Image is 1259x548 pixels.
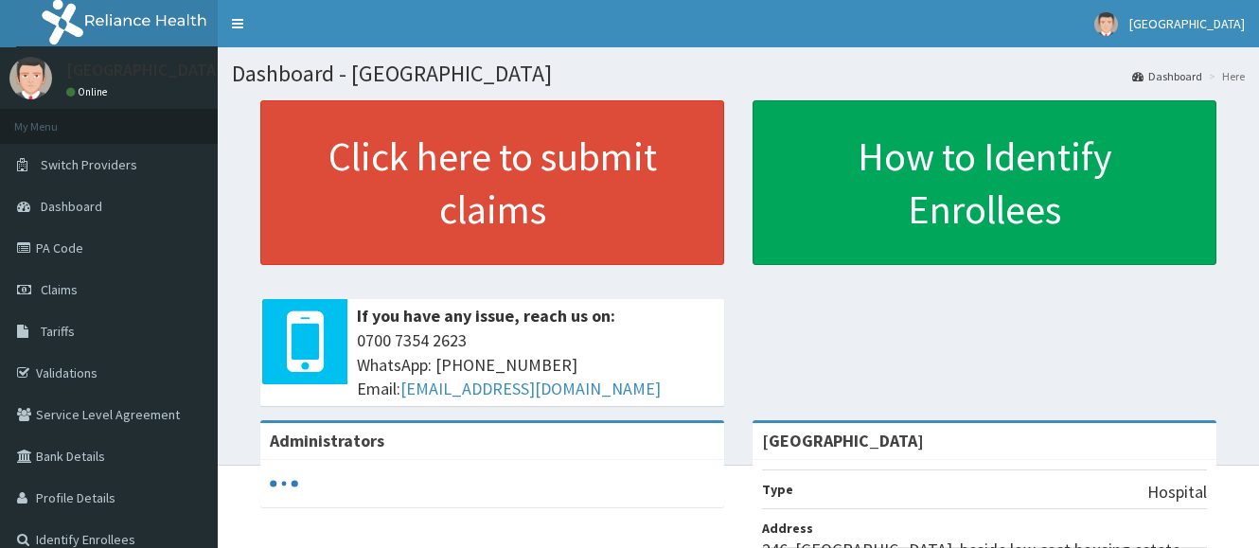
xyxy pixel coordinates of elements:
b: Address [762,520,813,537]
p: Hospital [1147,480,1207,504]
strong: [GEOGRAPHIC_DATA] [762,430,924,451]
span: [GEOGRAPHIC_DATA] [1129,15,1245,32]
svg: audio-loading [270,469,298,498]
b: If you have any issue, reach us on: [357,305,615,327]
img: User Image [1094,12,1118,36]
li: Here [1204,68,1245,84]
h1: Dashboard - [GEOGRAPHIC_DATA] [232,62,1245,86]
b: Administrators [270,430,384,451]
img: User Image [9,57,52,99]
a: [EMAIL_ADDRESS][DOMAIN_NAME] [400,378,661,399]
a: Click here to submit claims [260,100,724,265]
p: [GEOGRAPHIC_DATA] [66,62,222,79]
span: Dashboard [41,198,102,215]
span: Claims [41,281,78,298]
span: Tariffs [41,323,75,340]
span: 0700 7354 2623 WhatsApp: [PHONE_NUMBER] Email: [357,328,715,401]
a: How to Identify Enrollees [753,100,1216,265]
span: Switch Providers [41,156,137,173]
b: Type [762,481,793,498]
a: Online [66,85,112,98]
a: Dashboard [1132,68,1202,84]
